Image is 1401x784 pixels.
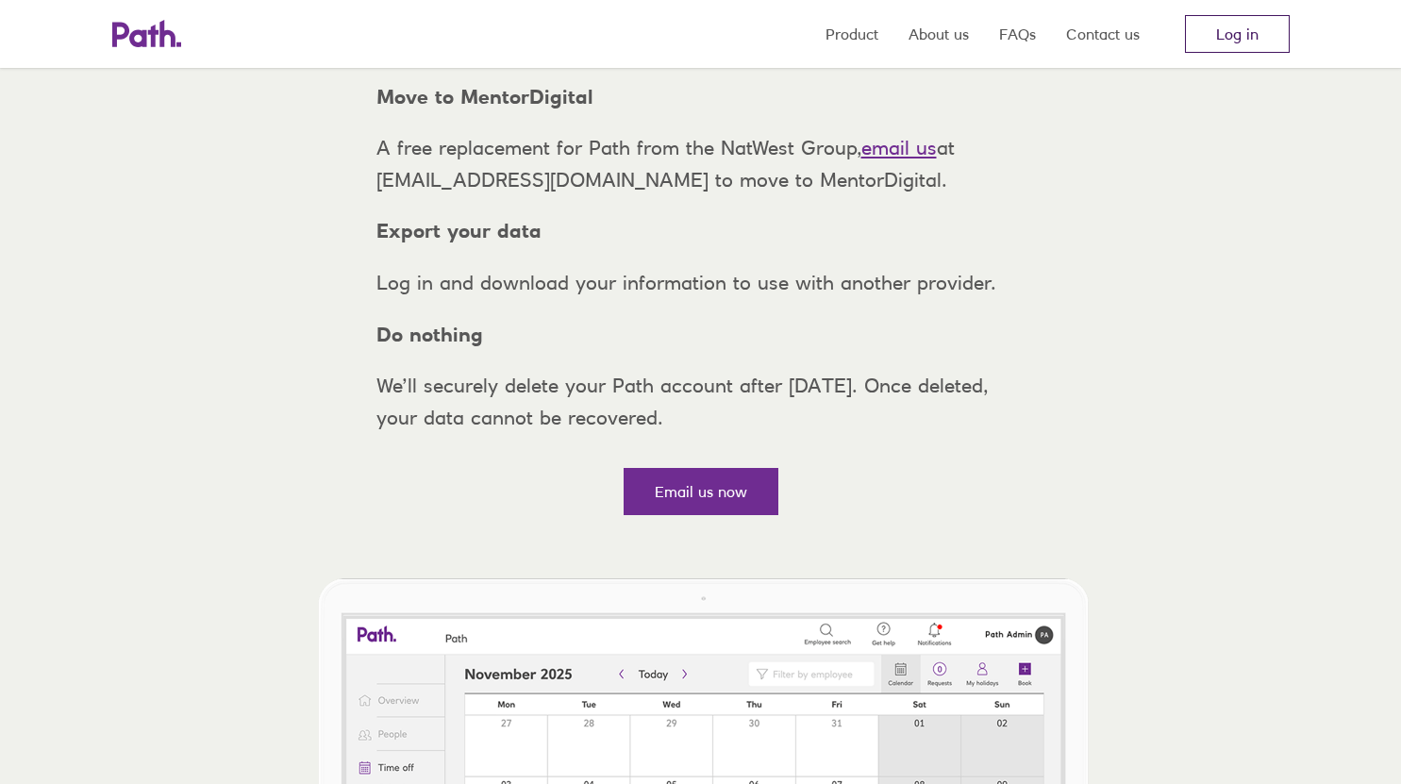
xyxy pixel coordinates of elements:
strong: Export your data [376,219,542,242]
a: email us [861,136,937,159]
a: Email us now [624,468,778,515]
a: Log in [1185,15,1290,53]
p: We’ll securely delete your Path account after [DATE]. Once deleted, your data cannot be recovered. [361,370,1041,433]
p: A free replacement for Path from the NatWest Group, at [EMAIL_ADDRESS][DOMAIN_NAME] to move to Me... [361,132,1041,195]
strong: Do nothing [376,323,483,346]
p: Log in and download your information to use with another provider. [361,267,1041,299]
strong: Move to MentorDigital [376,85,593,108]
